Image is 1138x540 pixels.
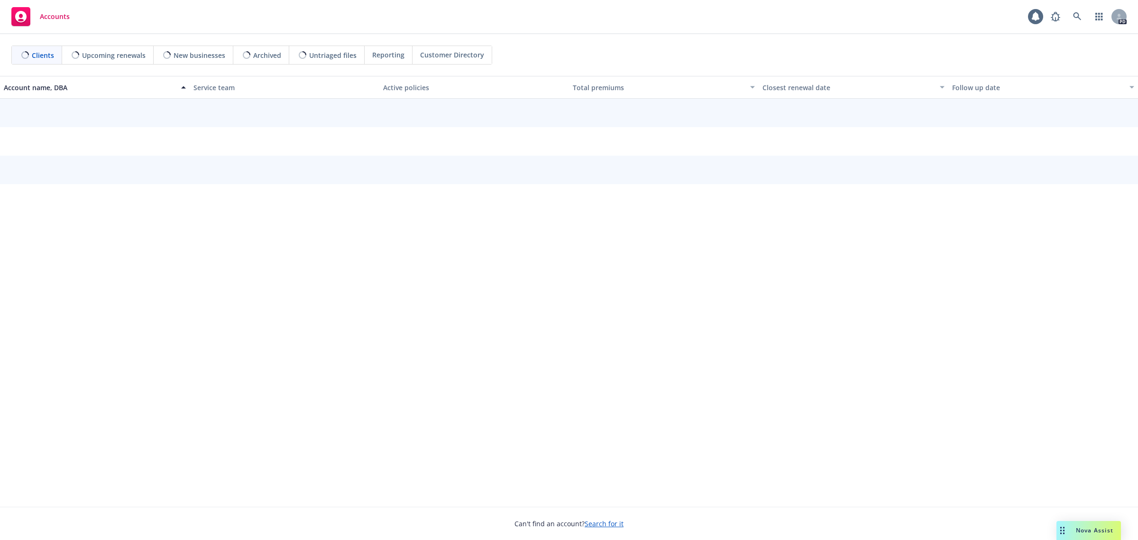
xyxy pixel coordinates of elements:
span: New businesses [174,50,225,60]
div: Follow up date [952,83,1124,93]
span: Reporting [372,50,404,60]
button: Service team [190,76,379,99]
a: Search [1068,7,1087,26]
span: Clients [32,50,54,60]
button: Closest renewal date [759,76,948,99]
div: Total premiums [573,83,744,93]
button: Nova Assist [1056,521,1121,540]
span: Accounts [40,13,70,20]
button: Active policies [379,76,569,99]
span: Untriaged files [309,50,357,60]
div: Account name, DBA [4,83,175,93]
button: Follow up date [948,76,1138,99]
div: Closest renewal date [762,83,934,93]
div: Service team [193,83,376,93]
span: Nova Assist [1076,526,1113,534]
button: Total premiums [569,76,759,99]
a: Accounts [8,3,73,30]
a: Search for it [585,519,624,528]
span: Archived [253,50,281,60]
div: Drag to move [1056,521,1068,540]
span: Can't find an account? [514,519,624,529]
a: Report a Bug [1046,7,1065,26]
div: Active policies [383,83,565,93]
a: Switch app [1090,7,1109,26]
span: Upcoming renewals [82,50,146,60]
span: Customer Directory [420,50,484,60]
